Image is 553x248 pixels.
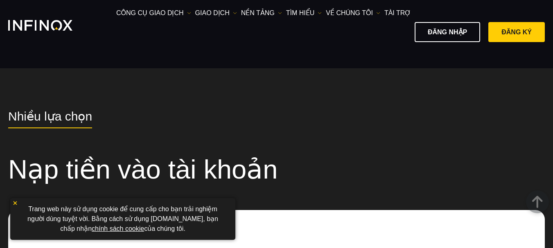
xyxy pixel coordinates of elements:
[8,156,545,183] h1: Nạp tiền vào tài khoản
[116,8,191,18] a: công cụ giao dịch
[384,8,411,18] a: Tài trợ
[326,8,380,18] a: VỀ CHÚNG TÔI
[8,20,92,31] a: INFINOX Logo
[488,22,545,42] a: Đăng ký
[12,200,18,206] img: yellow close icon
[195,8,237,18] a: GIAO DỊCH
[241,8,282,18] a: NỀN TẢNG
[286,8,322,18] a: Tìm hiểu
[92,225,144,232] a: chính sách cookie
[8,109,92,124] span: Nhiều lựa chọn
[415,22,480,42] a: Đăng nhập
[14,202,231,236] p: Trang web này sử dụng cookie để cung cấp cho bạn trải nghiệm người dùng tuyệt vời. Bằng cách sử d...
